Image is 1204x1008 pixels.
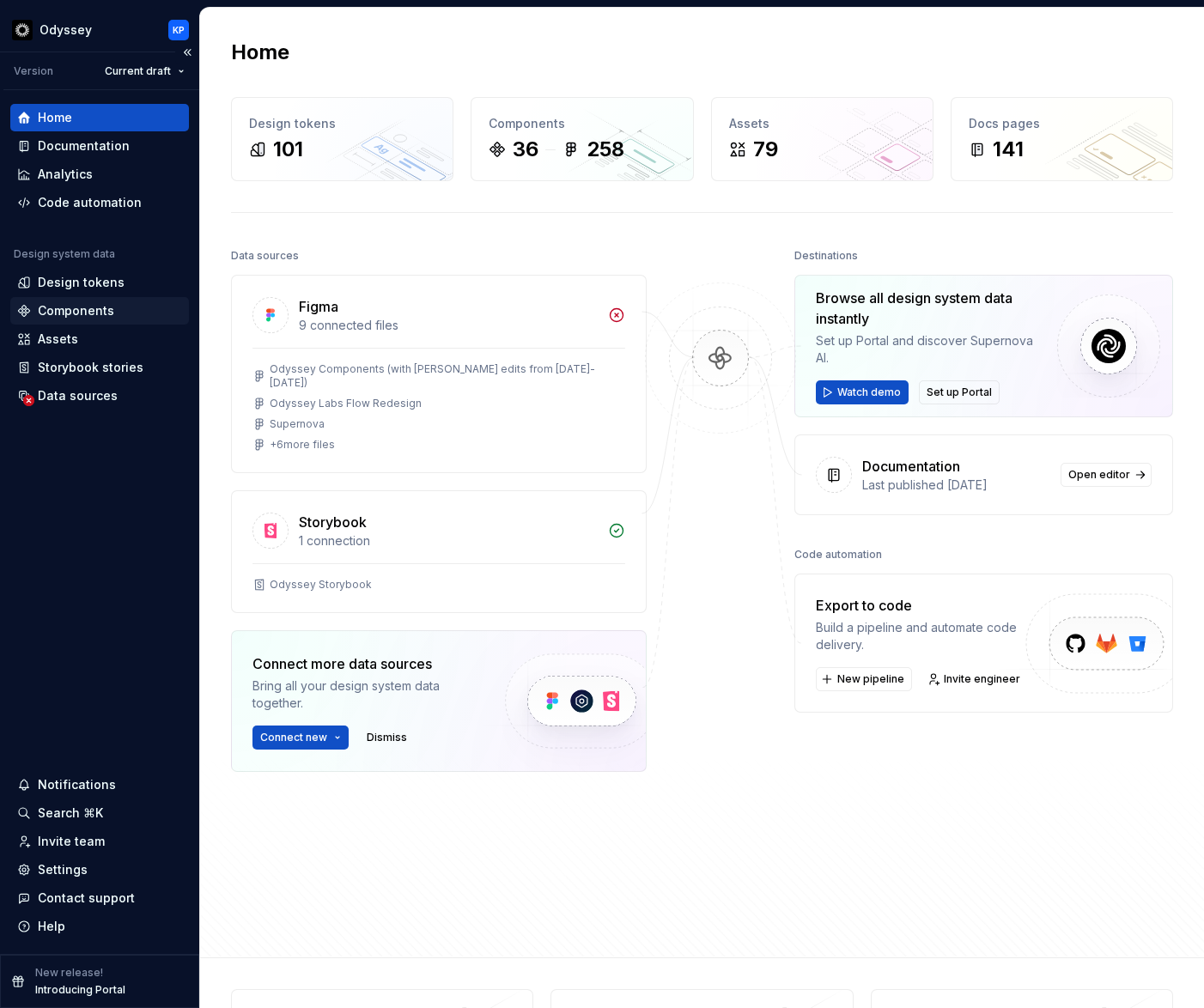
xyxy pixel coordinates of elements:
a: Invite team [10,828,189,855]
p: New release! [35,966,103,980]
div: Bring all your design system data together. [252,677,476,712]
div: Docs pages [969,115,1155,132]
a: Design tokens [10,269,189,296]
button: Search ⌘K [10,799,189,827]
div: Settings [38,861,88,878]
a: Assets [10,325,189,353]
span: New pipeline [837,672,904,686]
a: Design tokens101 [231,97,453,181]
a: Invite engineer [922,667,1028,691]
h2: Home [231,39,289,66]
span: Watch demo [837,386,901,399]
div: Search ⌘K [38,805,103,822]
div: Notifications [38,776,116,793]
span: Dismiss [367,731,407,744]
div: Design system data [14,247,115,261]
a: Documentation [10,132,189,160]
a: Components36258 [471,97,693,181]
span: Invite engineer [944,672,1020,686]
button: Notifications [10,771,189,799]
div: Odyssey Components (with [PERSON_NAME] edits from [DATE]-[DATE]) [270,362,625,390]
button: Watch demo [816,380,909,404]
span: Open editor [1068,468,1130,482]
div: Storybook stories [38,359,143,376]
a: Assets79 [711,97,933,181]
div: Analytics [38,166,93,183]
button: Help [10,913,189,940]
div: Help [38,918,65,935]
div: Odyssey [40,21,92,39]
div: Set up Portal and discover Supernova AI. [816,332,1043,367]
div: Last published [DATE] [862,477,1050,494]
a: Components [10,297,189,325]
div: Documentation [38,137,130,155]
div: Storybook [299,512,367,532]
a: Figma9 connected filesOdyssey Components (with [PERSON_NAME] edits from [DATE]-[DATE])Odyssey Lab... [231,275,647,473]
div: 1 connection [299,532,598,550]
div: Code automation [794,543,882,567]
div: Connect more data sources [252,653,476,674]
div: 141 [993,136,1024,163]
span: Set up Portal [927,386,992,399]
div: Invite team [38,833,105,850]
div: 258 [587,136,624,163]
div: 9 connected files [299,317,598,334]
div: KP [173,23,185,37]
p: Introducing Portal [35,983,125,997]
div: 36 [513,136,538,163]
button: Collapse sidebar [175,40,199,64]
div: Destinations [794,244,858,268]
button: New pipeline [816,667,912,691]
a: Storybook stories [10,354,189,381]
div: Assets [38,331,78,348]
span: Current draft [105,64,171,78]
div: Figma [299,296,338,317]
button: OdysseyKP [3,11,196,48]
a: Code automation [10,189,189,216]
a: Analytics [10,161,189,188]
a: Home [10,104,189,131]
div: Home [38,109,72,126]
div: Components [489,115,675,132]
a: Data sources [10,382,189,410]
button: Current draft [97,59,192,83]
div: Design tokens [38,274,125,291]
div: 101 [273,136,303,163]
div: Assets [729,115,915,132]
button: Contact support [10,884,189,912]
div: Documentation [862,456,960,477]
span: Connect new [260,731,327,744]
button: Connect new [252,726,349,750]
div: Components [38,302,114,319]
button: Set up Portal [919,380,1000,404]
div: Version [14,64,53,78]
div: Export to code [816,595,1028,616]
button: Dismiss [359,726,415,750]
a: Storybook1 connectionOdyssey Storybook [231,490,647,613]
div: 79 [753,136,778,163]
div: Data sources [231,244,299,268]
div: + 6 more files [270,438,335,452]
div: Contact support [38,890,135,907]
a: Docs pages141 [951,97,1173,181]
div: Browse all design system data instantly [816,288,1043,329]
div: Odyssey Labs Flow Redesign [270,397,422,410]
div: Odyssey Storybook [270,578,372,592]
div: Build a pipeline and automate code delivery. [816,619,1028,653]
a: Open editor [1061,463,1152,487]
img: c755af4b-9501-4838-9b3a-04de1099e264.png [12,20,33,40]
a: Settings [10,856,189,884]
div: Code automation [38,194,142,211]
div: Design tokens [249,115,435,132]
div: Data sources [38,387,118,404]
div: Supernova [270,417,325,431]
